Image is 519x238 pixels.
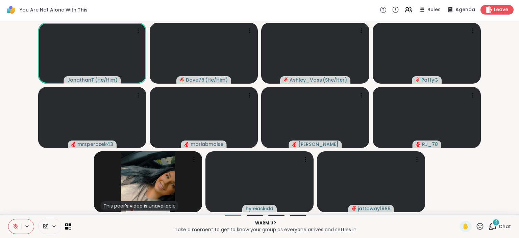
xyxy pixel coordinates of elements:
span: ✋ [462,222,469,231]
img: kimirathburn [121,151,175,212]
span: Leave [494,6,508,13]
span: Dave76 [186,77,204,83]
span: Ashley_Voss [290,77,322,83]
span: jattaway1989 [358,205,391,212]
span: audio-muted [71,142,76,147]
span: audio-muted [184,142,189,147]
p: Warm up [75,220,455,226]
span: hyleiaskidd [246,205,273,212]
span: audio-muted [180,78,184,82]
span: audio-muted [283,78,288,82]
span: ( He/Him ) [95,77,118,83]
p: Take a moment to get to know your group as everyone arrives and settles in [75,226,455,233]
span: audio-muted [352,206,356,211]
span: PattyG [421,77,438,83]
span: Rules [427,6,441,13]
img: ShareWell Logomark [5,4,17,16]
span: Chat [499,223,511,230]
div: This peer’s video is unavailable [101,201,178,211]
span: mariabmoise [191,141,223,148]
span: ( She/Her ) [323,77,347,83]
span: 2 [495,219,497,225]
span: RJ_78 [422,141,438,148]
span: [PERSON_NAME] [298,141,339,148]
span: audio-muted [415,78,420,82]
span: mrsperozek43 [77,141,113,148]
span: JonathanT [67,77,94,83]
span: You Are Not Alone With This [20,6,88,13]
span: audio-muted [292,142,297,147]
span: audio-muted [416,142,421,147]
span: ( He/Him ) [205,77,228,83]
span: Agenda [455,6,475,13]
